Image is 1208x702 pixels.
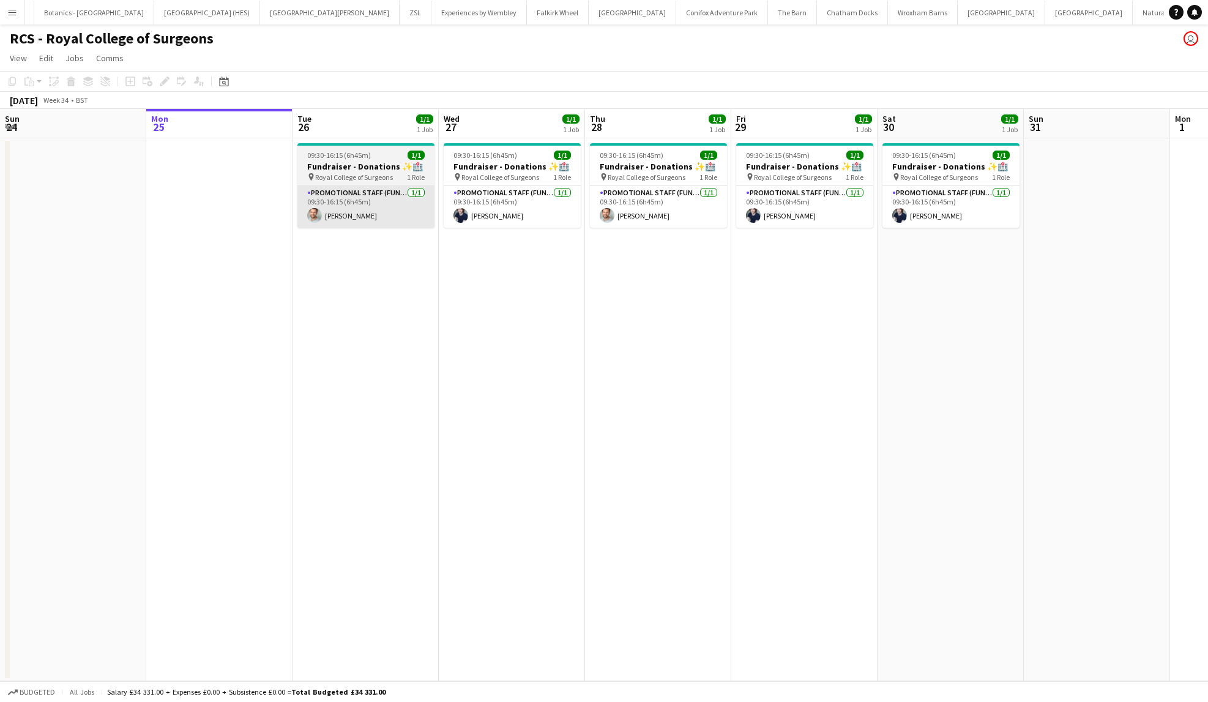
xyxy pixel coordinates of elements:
span: 24 [3,120,20,134]
span: Royal College of Surgeons [461,173,539,182]
button: [GEOGRAPHIC_DATA] (HES) [154,1,260,24]
app-card-role: Promotional Staff (Fundraiser)1/109:30-16:15 (6h45m)[PERSON_NAME] [444,186,581,228]
h1: RCS - Royal College of Surgeons [10,29,214,48]
div: Salary £34 331.00 + Expenses £0.00 + Subsistence £0.00 = [107,687,386,696]
div: 1 Job [563,125,579,134]
span: Sat [882,113,896,124]
button: Chatham Docks [817,1,888,24]
div: BST [76,95,88,105]
button: Experiences by Wembley [431,1,527,24]
span: Week 34 [40,95,71,105]
span: 1/1 [855,114,872,124]
span: 1/1 [1001,114,1018,124]
span: Comms [96,53,124,64]
span: 25 [149,120,168,134]
h3: Fundraiser - Donations ✨🏥 [590,161,727,172]
app-card-role: Promotional Staff (Fundraiser)1/109:30-16:15 (6h45m)[PERSON_NAME] [882,186,1020,228]
span: 28 [588,120,605,134]
span: 09:30-16:15 (6h45m) [892,151,956,160]
span: Fri [736,113,746,124]
span: 1/1 [408,151,425,160]
span: 1 [1173,120,1191,134]
div: 1 Job [856,125,871,134]
span: View [10,53,27,64]
app-job-card: 09:30-16:15 (6h45m)1/1Fundraiser - Donations ✨🏥 Royal College of Surgeons1 RolePromotional Staff ... [736,143,873,228]
span: 09:30-16:15 (6h45m) [600,151,663,160]
span: Total Budgeted £34 331.00 [291,687,386,696]
span: 09:30-16:15 (6h45m) [746,151,810,160]
button: The Barn [768,1,817,24]
span: 31 [1027,120,1043,134]
button: Falkirk Wheel [527,1,589,24]
span: 1/1 [562,114,580,124]
span: 27 [442,120,460,134]
button: [GEOGRAPHIC_DATA] [1045,1,1133,24]
span: 1/1 [709,114,726,124]
app-card-role: Promotional Staff (Fundraiser)1/109:30-16:15 (6h45m)[PERSON_NAME] [590,186,727,228]
span: 1 Role [553,173,571,182]
app-job-card: 09:30-16:15 (6h45m)1/1Fundraiser - Donations ✨🏥 Royal College of Surgeons1 RolePromotional Staff ... [297,143,434,228]
button: Wroxham Barns [888,1,958,24]
button: Conifox Adventure Park [676,1,768,24]
app-card-role: Promotional Staff (Fundraiser)1/109:30-16:15 (6h45m)[PERSON_NAME] [736,186,873,228]
button: [GEOGRAPHIC_DATA] [589,1,676,24]
a: Comms [91,50,129,66]
app-job-card: 09:30-16:15 (6h45m)1/1Fundraiser - Donations ✨🏥 Royal College of Surgeons1 RolePromotional Staff ... [444,143,581,228]
span: 29 [734,120,746,134]
span: 1 Role [992,173,1010,182]
span: 1 Role [407,173,425,182]
span: Royal College of Surgeons [900,173,978,182]
div: 1 Job [1002,125,1018,134]
span: Mon [151,113,168,124]
span: Budgeted [20,688,55,696]
span: Wed [444,113,460,124]
span: Edit [39,53,53,64]
span: 1 Role [846,173,863,182]
div: 1 Job [709,125,725,134]
div: 1 Job [417,125,433,134]
span: Royal College of Surgeons [315,173,393,182]
span: 1/1 [846,151,863,160]
a: Edit [34,50,58,66]
app-card-role: Promotional Staff (Fundraiser)1/109:30-16:15 (6h45m)[PERSON_NAME] [297,186,434,228]
span: Royal College of Surgeons [608,173,685,182]
button: [GEOGRAPHIC_DATA][PERSON_NAME] [260,1,400,24]
app-user-avatar: Eldina Munatay [1184,31,1198,46]
button: Botanics - [GEOGRAPHIC_DATA] [34,1,154,24]
span: 26 [296,120,311,134]
span: Sun [1029,113,1043,124]
a: Jobs [61,50,89,66]
span: 09:30-16:15 (6h45m) [307,151,371,160]
h3: Fundraiser - Donations ✨🏥 [297,161,434,172]
span: 1/1 [416,114,433,124]
span: 09:30-16:15 (6h45m) [453,151,517,160]
button: Budgeted [6,685,57,699]
span: 1/1 [700,151,717,160]
span: 1/1 [554,151,571,160]
span: Sun [5,113,20,124]
span: Jobs [65,53,84,64]
span: 1 Role [699,173,717,182]
span: 1/1 [993,151,1010,160]
span: Royal College of Surgeons [754,173,832,182]
a: View [5,50,32,66]
h3: Fundraiser - Donations ✨🏥 [736,161,873,172]
span: 30 [881,120,896,134]
span: Thu [590,113,605,124]
h3: Fundraiser - Donations ✨🏥 [882,161,1020,172]
span: Tue [297,113,311,124]
span: Mon [1175,113,1191,124]
span: All jobs [67,687,97,696]
app-job-card: 09:30-16:15 (6h45m)1/1Fundraiser - Donations ✨🏥 Royal College of Surgeons1 RolePromotional Staff ... [590,143,727,228]
h3: Fundraiser - Donations ✨🏥 [444,161,581,172]
app-job-card: 09:30-16:15 (6h45m)1/1Fundraiser - Donations ✨🏥 Royal College of Surgeons1 RolePromotional Staff ... [882,143,1020,228]
button: ZSL [400,1,431,24]
div: [DATE] [10,94,38,106]
button: [GEOGRAPHIC_DATA] [958,1,1045,24]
